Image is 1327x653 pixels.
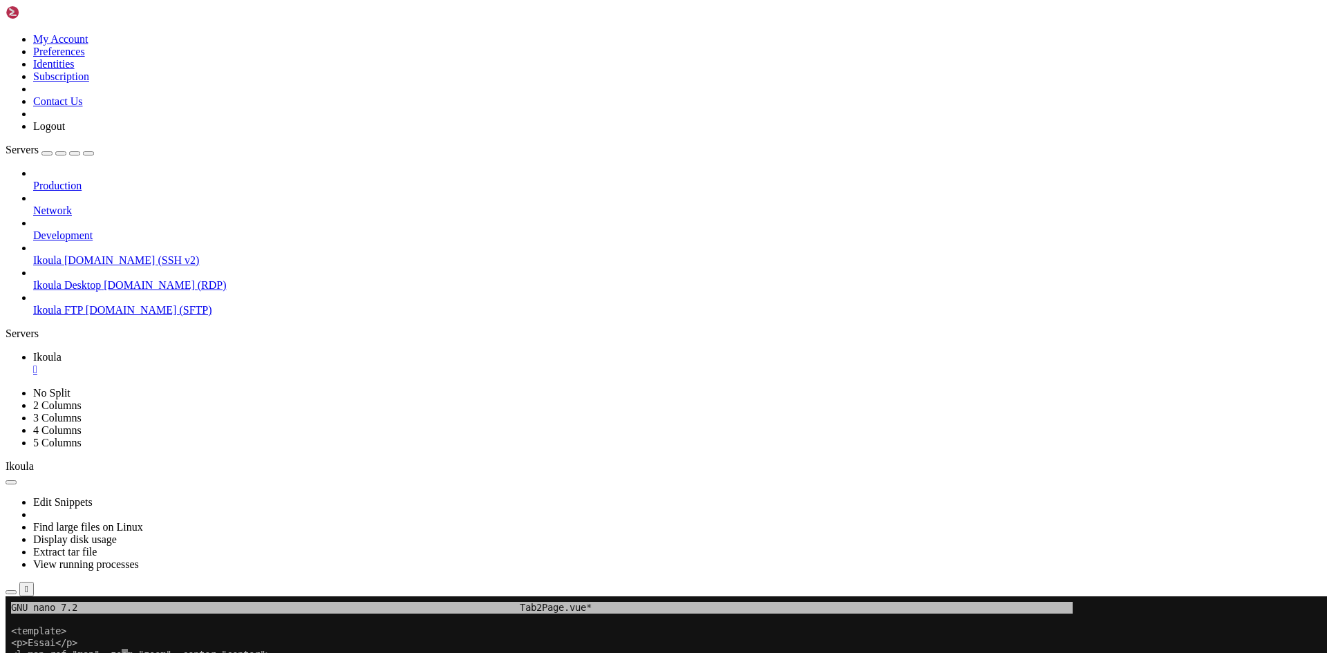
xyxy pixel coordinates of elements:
[33,242,1321,267] li: Ikoula [DOMAIN_NAME] (SSH v2)
[33,558,139,570] a: View running processes
[19,582,34,596] button: 
[33,58,75,70] a: Identities
[6,217,1147,229] x-row: <ion-content :fullscreen="true">
[6,534,17,546] span: ^G
[33,279,101,291] span: Ikoula Desktop
[33,399,82,411] a: 2 Columns
[6,334,1147,346] x-row: <p>Ici termine la map </p>
[149,546,160,558] span: ^U
[33,267,1321,292] li: Ikoula Desktop [DOMAIN_NAME] (RDP)
[387,534,404,546] span: M-]
[33,496,93,508] a: Edit Snippets
[6,464,1147,475] x-row: import { onIonViewDidEnter } from '@ionic/vue'
[6,499,1147,511] x-row: onIonViewDidEnter(() => {
[6,6,85,19] img: Shellngn
[33,424,82,436] a: 4 Columns
[304,546,321,558] span: M-E
[6,170,1147,182] x-row: <ion-toolbar>
[33,229,93,241] span: Development
[6,428,1147,440] x-row: <script setup lang="ts">
[6,475,1147,487] x-row: import L from 'leaflet'
[6,311,1147,323] x-row: <p>Ici commence la map</p>
[6,323,1147,334] x-row: <div id="map" style="height: 500 px; width: 500 px"></div>
[6,100,1147,111] x-row: A pretty CSS3 popup.<br>Easily customizable.
[6,405,1147,417] x-row: </template>
[33,254,62,266] span: Ikoula
[6,546,1147,558] x-row: Exit Read File Replace Paste Justify Go To Line Redo Copy Where Was Next Forward
[6,182,1147,193] x-row: <ion-title>Tab 2</ion-title>
[33,292,1321,316] li: Ikoula FTP [DOMAIN_NAME] (SFTP)
[33,387,70,399] a: No Split
[442,546,459,558] span: M-W
[6,240,1147,252] x-row: <ion-toolbar>
[33,167,1321,192] li: Production
[6,76,1147,88] x-row: <l-marker :lat-lng="markerLatLng">
[6,88,1147,100] x-row: <l-popup>
[520,534,531,546] span: ^B
[86,304,212,316] span: [DOMAIN_NAME] (SFTP)
[6,460,34,472] span: Ikoula
[326,534,343,546] span: M-A
[6,346,1147,358] x-row: </ion-content>
[33,205,1321,217] a: Network
[33,351,62,363] span: Ikoula
[6,146,1147,158] x-row: <ion-page>
[33,180,82,191] span: Production
[188,546,199,558] span: ^J
[6,370,1147,381] x-row: <p>deuxieme essai</p>
[64,254,200,266] span: [DOMAIN_NAME] (SSH v2)
[6,381,1147,393] x-row: <div id="map" style="height: 500 px; width 500 px"></div>
[6,276,1147,287] x-row: </ion-header>
[6,299,1147,311] x-row: <ExploreContainer name="MODIFIED Tab 2 page v3" />
[6,144,94,155] a: Servers
[6,229,1147,240] x-row: <ion-header collapse="condense">
[382,546,393,558] span: ^Q
[33,192,1321,217] li: Network
[155,534,166,546] span: ^K
[6,29,1147,41] x-row: <template>
[33,546,97,558] a: Extract tar file
[33,217,1321,242] li: Development
[6,111,1147,123] x-row: </l-popup>
[6,64,1147,76] x-row: <l-tile-layer url=" >
[238,546,249,558] span: ^/
[6,135,1147,146] x-row: </l-map>
[39,546,50,558] span: ^R
[33,254,1321,267] a: Ikoula [DOMAIN_NAME] (SSH v2)
[33,412,82,424] a: 3 Columns
[6,53,1147,64] x-row: <l-map ref="map" :zoom="zoom" :center="center">
[6,546,17,558] span: ^X
[33,351,1321,376] a: Ikoula
[33,304,83,316] span: Ikoula FTP
[33,70,89,82] a: Subscription
[33,46,85,57] a: Preferences
[33,304,1321,316] a: Ikoula FTP [DOMAIN_NAME] (SFTP)
[343,546,359,558] span: M-6
[33,180,1321,192] a: Production
[6,252,1147,264] x-row: <ion-title size="large">Tab 2</ion-title>
[6,264,1147,276] x-row: </ion-toolbar>
[6,534,1147,546] x-row: Help Write Out Where Is Cut Execute Location Undo Set Mark To Bracket Previous Back
[6,205,1147,217] x-row: </ion-header>
[39,534,50,546] span: ^O
[111,64,426,75] span: https://{s}.[DOMAIN_NAME]/{z}/{x}/{y}.png"></l-tile-layer
[33,205,72,216] span: Network
[6,393,1147,405] x-row: <p>fin deuxieme essai</p>
[6,328,1321,340] div: Servers
[459,534,476,546] span: M-Q
[100,546,111,558] span: ^\
[33,533,117,545] a: Display disk usage
[33,279,1321,292] a: Ikoula Desktop [DOMAIN_NAME] (RDP)
[25,584,28,594] div: 
[6,123,1147,135] x-row: </l-marker>
[33,120,65,132] a: Logout
[6,358,1147,370] x-row: </ion-page>
[100,534,111,546] span: ^W
[33,229,1321,242] a: Development
[6,158,1147,170] x-row: <ion-header>
[6,511,1147,522] x-row: const map = [DOMAIN_NAME]('map').setView([[GEOGRAPHIC_DATA]],13)
[182,534,194,546] span: ^T
[33,363,1321,376] div: 
[6,193,1147,205] x-row: </ion-toolbar>
[6,440,1147,452] x-row: import { IonPage, IonHeader, IonToolbar, IonTitle, IonContent } from '@ionic/vue';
